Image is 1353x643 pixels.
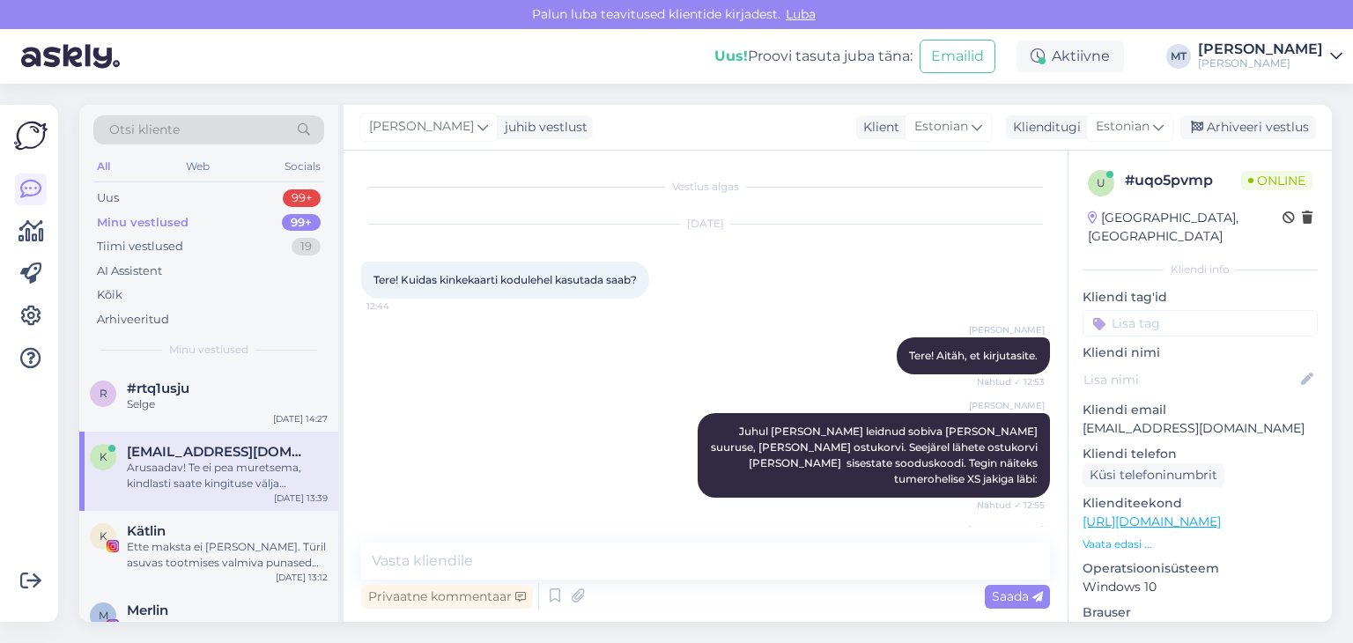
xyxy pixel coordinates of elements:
[1083,401,1318,419] p: Kliendi email
[992,588,1043,604] span: Saada
[1083,494,1318,513] p: Klienditeekond
[1083,262,1318,277] div: Kliendi info
[361,179,1050,195] div: Vestlus algas
[977,499,1045,512] span: Nähtud ✓ 12:55
[714,46,913,67] div: Proovi tasuta juba täna:
[1083,288,1318,307] p: Kliendi tag'id
[127,396,328,412] div: Selge
[100,387,107,400] span: r
[1083,310,1318,336] input: Lisa tag
[1083,370,1298,389] input: Lisa nimi
[969,399,1045,412] span: [PERSON_NAME]
[127,444,310,460] span: kertyk@hot.ee
[977,375,1045,388] span: Nähtud ✓ 12:53
[97,214,189,232] div: Minu vestlused
[1166,44,1191,69] div: MT
[1083,463,1224,487] div: Küsi telefoninumbrit
[97,311,169,329] div: Arhiveeritud
[1083,419,1318,438] p: [EMAIL_ADDRESS][DOMAIN_NAME]
[1241,171,1312,190] span: Online
[968,523,1044,536] span: [PERSON_NAME]
[274,491,328,505] div: [DATE] 13:39
[100,450,107,463] span: k
[182,155,213,178] div: Web
[127,523,166,539] span: Kätlin
[109,121,180,139] span: Otsi kliente
[283,189,321,207] div: 99+
[1083,603,1318,622] p: Brauser
[1125,170,1241,191] div: # uqo5pvmp
[498,118,588,137] div: juhib vestlust
[1198,56,1323,70] div: [PERSON_NAME]
[1198,42,1323,56] div: [PERSON_NAME]
[361,585,533,609] div: Privaatne kommentaar
[99,609,108,622] span: M
[273,412,328,425] div: [DATE] 14:27
[856,118,899,137] div: Klient
[292,238,321,255] div: 19
[97,262,162,280] div: AI Assistent
[1088,209,1283,246] div: [GEOGRAPHIC_DATA], [GEOGRAPHIC_DATA]
[373,273,637,286] span: Tere! Kuidas kinkekaarti kodulehel kasutada saab?
[127,381,189,396] span: #rtq1usju
[1198,42,1342,70] a: [PERSON_NAME][PERSON_NAME]
[914,117,968,137] span: Estonian
[714,48,748,64] b: Uus!
[1096,117,1150,137] span: Estonian
[97,189,119,207] div: Uus
[127,539,328,571] div: Ette maksta ei [PERSON_NAME]. Türil asuvas tootmises valmiva punased jakid alles novembris.
[1083,445,1318,463] p: Kliendi telefon
[1017,41,1124,72] div: Aktiivne
[97,238,183,255] div: Tiimi vestlused
[909,349,1038,362] span: Tere! Aitäh, et kirjutasite.
[366,299,433,313] span: 12:44
[1097,176,1105,189] span: u
[1083,514,1221,529] a: [URL][DOMAIN_NAME]
[369,117,474,137] span: [PERSON_NAME]
[127,460,328,491] div: Arusaadav! Te ei pea muretsema, kindlasti saate kingituse välja lunastada. Teeme koodi korda.
[93,155,114,178] div: All
[780,6,821,22] span: Luba
[361,216,1050,232] div: [DATE]
[1006,118,1081,137] div: Klienditugi
[169,342,248,358] span: Minu vestlused
[1083,536,1318,552] p: Vaata edasi ...
[711,425,1040,485] span: Juhul [PERSON_NAME] leidnud sobiva [PERSON_NAME] suuruse, [PERSON_NAME] ostukorvi. Seejärel lähet...
[1083,578,1318,596] p: Windows 10
[14,119,48,152] img: Askly Logo
[276,571,328,584] div: [DATE] 13:12
[97,286,122,304] div: Kõik
[281,155,324,178] div: Socials
[920,40,995,73] button: Emailid
[1180,115,1316,139] div: Arhiveeri vestlus
[127,602,168,618] span: Merlin
[100,529,107,543] span: K
[1083,559,1318,578] p: Operatsioonisüsteem
[1083,344,1318,362] p: Kliendi nimi
[969,323,1045,336] span: [PERSON_NAME]
[282,214,321,232] div: 99+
